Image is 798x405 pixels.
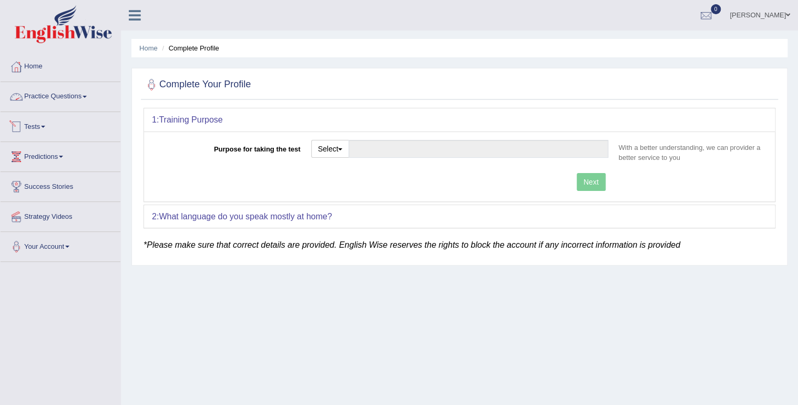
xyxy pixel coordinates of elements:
[144,240,680,249] em: *Please make sure that correct details are provided. English Wise reserves the rights to block th...
[144,205,775,228] div: 2:
[311,140,350,158] button: Select
[144,77,251,93] h2: Complete Your Profile
[139,44,158,52] a: Home
[613,143,768,163] p: With a better understanding, we can provider a better service to you
[144,108,775,131] div: 1:
[1,202,120,228] a: Strategy Videos
[1,112,120,138] a: Tests
[1,52,120,78] a: Home
[1,142,120,168] a: Predictions
[711,4,721,14] span: 0
[152,140,306,154] label: Purpose for taking the test
[159,43,219,53] li: Complete Profile
[159,212,332,221] b: What language do you speak mostly at home?
[1,232,120,258] a: Your Account
[159,115,222,124] b: Training Purpose
[1,172,120,198] a: Success Stories
[1,82,120,108] a: Practice Questions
